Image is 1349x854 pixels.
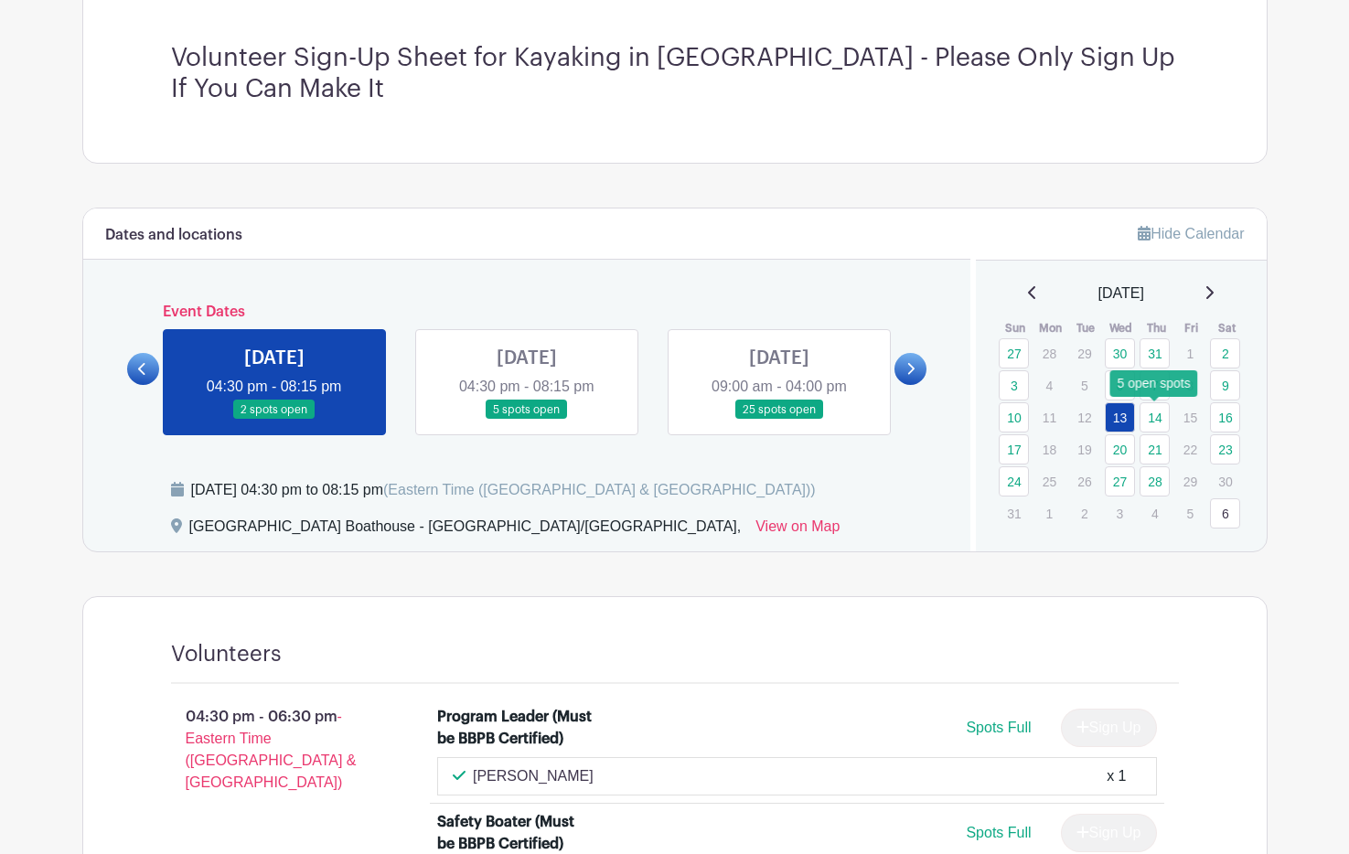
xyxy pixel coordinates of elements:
a: 27 [999,338,1029,368]
div: 5 open spots [1110,370,1198,397]
a: 27 [1105,466,1135,496]
a: 24 [999,466,1029,496]
p: 11 [1034,403,1065,432]
a: 17 [999,434,1029,464]
p: 1 [1034,499,1065,528]
p: 1 [1175,339,1205,368]
p: 31 [999,499,1029,528]
div: Program Leader (Must be BBPB Certified) [437,706,595,750]
a: 2 [1210,338,1240,368]
a: 20 [1105,434,1135,464]
span: [DATE] [1098,283,1144,304]
a: 14 [1140,402,1170,432]
p: 18 [1034,435,1065,464]
p: 04:30 pm - 06:30 pm [142,699,409,801]
a: 28 [1140,466,1170,496]
a: 6 [1105,370,1135,400]
a: View on Map [755,516,840,545]
th: Tue [1068,319,1104,337]
p: 29 [1175,467,1205,496]
a: 21 [1140,434,1170,464]
a: 16 [1210,402,1240,432]
h3: Volunteer Sign-Up Sheet for Kayaking in [GEOGRAPHIC_DATA] - Please Only Sign Up If You Can Make It [171,43,1179,104]
h6: Dates and locations [105,227,242,244]
p: 28 [1034,339,1065,368]
div: x 1 [1107,765,1126,787]
div: [DATE] 04:30 pm to 08:15 pm [191,479,816,501]
p: 26 [1069,467,1099,496]
th: Sat [1209,319,1245,337]
span: - Eastern Time ([GEOGRAPHIC_DATA] & [GEOGRAPHIC_DATA]) [186,709,357,790]
th: Mon [1033,319,1069,337]
a: 31 [1140,338,1170,368]
p: 2 [1069,499,1099,528]
p: 4 [1034,371,1065,400]
a: Hide Calendar [1138,226,1244,241]
p: 12 [1069,403,1099,432]
p: [PERSON_NAME] [473,765,594,787]
span: (Eastern Time ([GEOGRAPHIC_DATA] & [GEOGRAPHIC_DATA])) [383,482,816,497]
a: 9 [1210,370,1240,400]
a: 3 [999,370,1029,400]
p: 5 [1069,371,1099,400]
th: Thu [1139,319,1174,337]
h4: Volunteers [171,641,282,667]
p: 19 [1069,435,1099,464]
h6: Event Dates [159,304,895,321]
th: Fri [1174,319,1210,337]
a: 10 [999,402,1029,432]
p: 25 [1034,467,1065,496]
p: 29 [1069,339,1099,368]
th: Wed [1104,319,1140,337]
p: 5 [1175,499,1205,528]
p: 3 [1105,499,1135,528]
p: 15 [1175,403,1205,432]
a: 23 [1210,434,1240,464]
span: Spots Full [966,825,1031,840]
a: 13 [1105,402,1135,432]
a: 30 [1105,338,1135,368]
p: 4 [1140,499,1170,528]
a: 6 [1210,498,1240,528]
span: Spots Full [966,720,1031,735]
p: 30 [1210,467,1240,496]
p: 22 [1175,435,1205,464]
th: Sun [998,319,1033,337]
div: [GEOGRAPHIC_DATA] Boathouse - [GEOGRAPHIC_DATA]/[GEOGRAPHIC_DATA], [189,516,742,545]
